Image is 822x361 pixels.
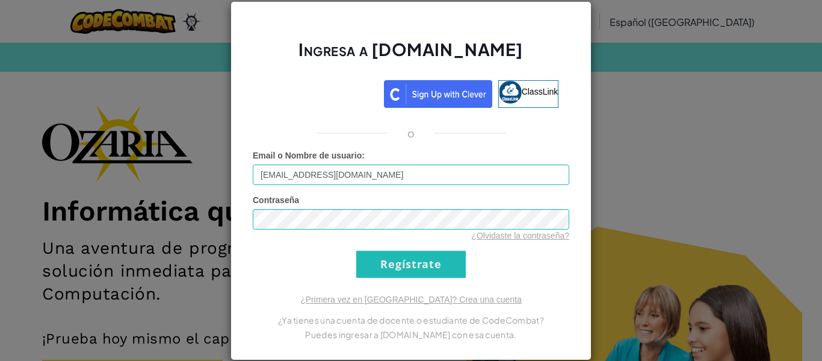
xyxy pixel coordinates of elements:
p: o [407,126,415,140]
p: ¿Ya tienes una cuenta de docente o estudiante de CodeCombat? [253,313,569,327]
p: Puedes ingresar a [DOMAIN_NAME] con esa cuenta. [253,327,569,342]
input: Regístrate [356,251,466,278]
iframe: Botón de Acceder con Google [258,79,384,105]
span: Contraseña [253,195,299,205]
a: ¿Primera vez en [GEOGRAPHIC_DATA]? Crea una cuenta [300,295,522,304]
img: clever_sso_button@2x.png [384,80,492,108]
img: classlink-logo-small.png [499,81,522,104]
span: ClassLink [522,86,558,96]
label: : [253,149,365,162]
span: Email o Nombre de usuario [253,151,362,160]
h2: Ingresa a [DOMAIN_NAME] [253,38,569,73]
a: ¿Olvidaste la contraseña? [471,231,569,240]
